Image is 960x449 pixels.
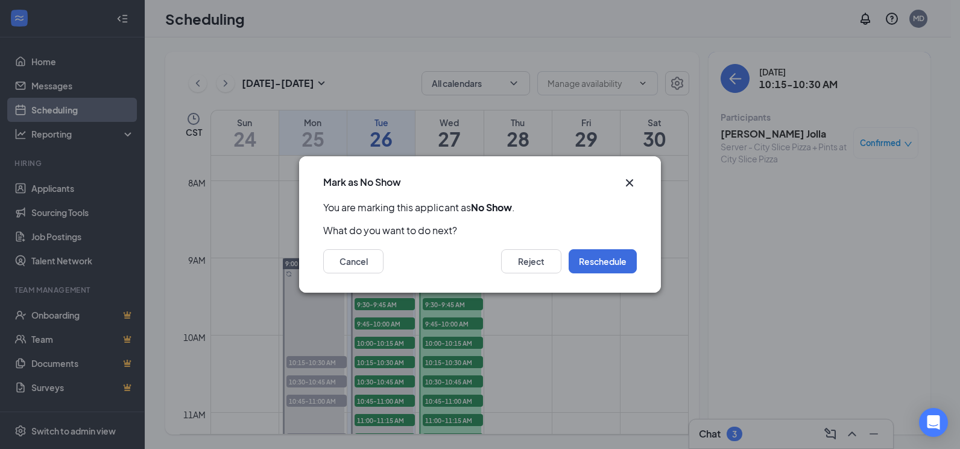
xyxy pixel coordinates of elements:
p: What do you want to do next? [323,224,637,237]
p: You are marking this applicant as . [323,201,637,214]
div: Open Intercom Messenger [919,408,948,437]
button: Cancel [323,249,384,273]
button: Reschedule [569,249,637,273]
h3: Mark as No Show [323,176,401,189]
button: Reject [501,249,561,273]
svg: Cross [622,176,637,190]
b: No Show [471,201,512,214]
button: Close [622,176,637,190]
